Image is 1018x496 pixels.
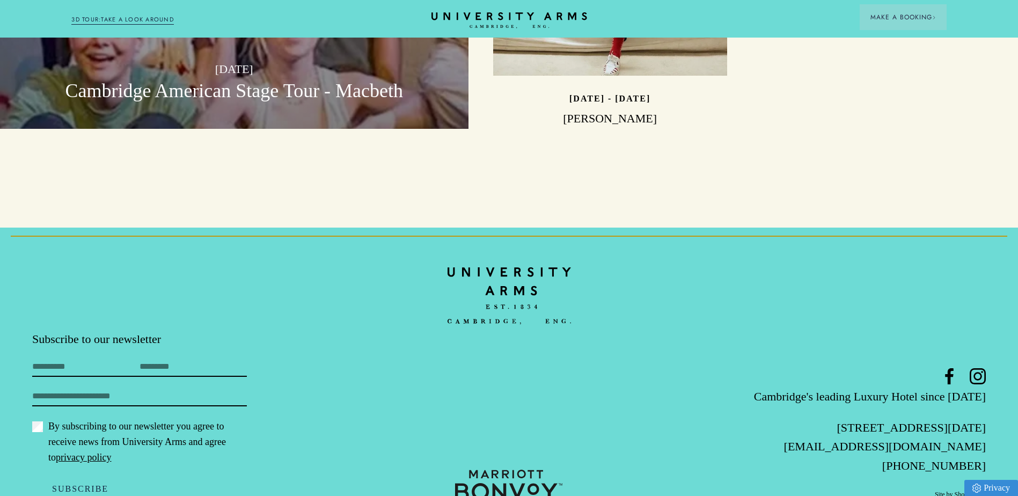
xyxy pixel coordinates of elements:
a: [EMAIL_ADDRESS][DOMAIN_NAME] [784,440,986,453]
img: Privacy [972,484,981,493]
a: Home [448,260,571,331]
a: Home [431,12,587,29]
span: Make a Booking [870,12,936,22]
label: By subscribing to our newsletter you agree to receive news from University Arms and agree to [32,419,247,465]
a: Instagram [970,368,986,384]
img: Arrow icon [932,16,936,19]
img: bc90c398f2f6aa16c3ede0e16ee64a97.svg [448,260,571,332]
a: [PHONE_NUMBER] [882,459,986,472]
p: [DATE] [25,60,444,78]
p: [STREET_ADDRESS][DATE] [668,418,986,437]
h3: [PERSON_NAME] [493,111,727,127]
h3: Cambridge American Stage Tour - Macbeth [25,78,444,104]
p: Subscribe to our newsletter [32,331,350,347]
input: By subscribing to our newsletter you agree to receive news from University Arms and agree topriva... [32,421,43,432]
p: [DATE] - [DATE] [569,94,650,103]
button: Make a BookingArrow icon [860,4,947,30]
a: privacy policy [56,452,111,463]
a: Privacy [964,480,1018,496]
a: 3D TOUR:TAKE A LOOK AROUND [71,15,174,25]
a: Facebook [941,368,957,384]
p: Cambridge's leading Luxury Hotel since [DATE] [668,387,986,406]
